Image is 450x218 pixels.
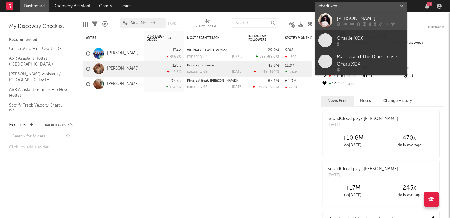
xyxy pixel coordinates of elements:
div: Spotify Monthly Listeners [285,36,331,40]
div: ( ) [256,55,279,58]
a: [PERSON_NAME] [315,10,407,30]
span: -5.4 % [342,83,354,86]
div: on [DATE] [324,192,381,199]
div: [DATE] [328,172,398,179]
span: 599 [260,55,266,58]
button: News Feed [321,96,354,106]
div: My Discovery Checklist [9,23,73,30]
a: Bonde do Brunão [187,64,215,67]
div: 88.1M [268,79,279,83]
div: 134k [172,48,181,52]
div: +54.3 % [166,85,181,89]
a: Physical (feat. [PERSON_NAME]) [187,79,238,83]
a: [PERSON_NAME] [107,81,139,87]
div: popularity: 67 [187,55,207,58]
span: Most Notified [131,21,155,25]
div: 29.2M [268,48,279,52]
button: Notes [354,96,377,106]
div: Edit Columns [83,15,88,33]
div: popularity: 68 [187,85,208,89]
div: Filters [92,15,98,33]
span: 7-Day Fans Added [147,34,167,42]
button: Save [168,22,176,25]
div: [DATE] [232,55,242,58]
div: +10.8M [324,134,381,142]
div: 24 [427,2,432,6]
div: -309k [285,55,298,59]
div: Charlie XCX [337,35,404,42]
div: on [DATE] [324,142,381,149]
a: WE PRAY - TWICE Version [187,49,228,52]
div: 0 [362,72,403,80]
a: Marina and The Diamonds & Charli XCX [315,50,407,75]
a: [PERSON_NAME] [107,51,139,56]
div: ( ) [253,85,279,89]
div: popularity: 69 [187,70,208,73]
a: A&R Assistant German Hip Hop Hotlist [9,86,67,99]
div: -- [403,64,444,72]
a: Charlie XCX [315,30,407,50]
div: 64.9M [285,79,297,83]
span: -326 % [268,86,278,89]
div: daily average [381,142,438,149]
button: Change History [377,96,418,106]
div: ( ) [254,70,279,74]
a: Spotify Track Velocity Chart / DE [9,102,67,115]
div: [PERSON_NAME] [337,15,404,22]
div: 112M [285,64,294,68]
button: 24 [425,4,429,9]
div: WE PRAY - TWICE Version [187,49,242,52]
div: -851k [285,85,298,89]
button: Untrack [428,24,444,31]
div: Bonde do Brunão [187,64,242,67]
div: Folders [9,122,27,129]
div: SoundCloud plays [PERSON_NAME] [328,166,398,172]
div: 470 x [381,134,438,142]
input: Search... [232,18,278,28]
div: 98.3k [171,79,181,83]
input: Search for folders... [9,132,73,141]
div: 304k [285,70,297,74]
span: -190 % [268,70,278,74]
div: [DATE] [232,85,242,89]
div: 7-Day Fans Added (7-Day Fans Added) [196,15,220,33]
input: Search for artists [315,2,407,10]
div: [DATE] [232,70,242,73]
div: 14.4k [321,80,362,88]
div: -18.5 % [167,70,181,74]
div: Marina and The Diamonds & Charli XCX [337,53,404,68]
div: Most Recent Track [187,36,233,40]
div: 7-Day Fans Added (7-Day Fans Added) [196,23,220,30]
div: Physical (feat. Troye Sivan) [187,79,242,83]
div: -9.68 % [166,55,181,58]
a: [PERSON_NAME] Assistant / [GEOGRAPHIC_DATA] [9,71,67,83]
div: A&R Pipeline [102,15,108,33]
div: Click to add a folder. [9,144,73,151]
div: 98M [285,48,293,52]
span: -190 % [343,75,356,78]
button: Tracked Artists(3) [43,124,73,127]
a: Critical Algo/Viral Chart - DE [9,45,67,52]
div: 129k [172,64,181,68]
span: -41.1k [258,70,267,74]
span: -89.6 % [267,55,278,58]
div: +17M [324,184,381,192]
div: 245 x [381,184,438,192]
div: daily average [381,192,438,199]
div: 42.3M [268,64,279,68]
div: -41.1k [321,72,362,80]
div: Recommended [9,36,73,44]
div: 0 [403,72,444,80]
div: Instagram Followers [248,34,270,42]
a: [PERSON_NAME] [107,66,139,71]
div: [DATE] [328,122,398,128]
a: A&R Assistant Hotlist ([GEOGRAPHIC_DATA]) [9,55,67,68]
div: SoundCloud plays [PERSON_NAME] [328,116,398,122]
div: Artist [86,36,132,40]
span: -39.8k [257,86,267,89]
